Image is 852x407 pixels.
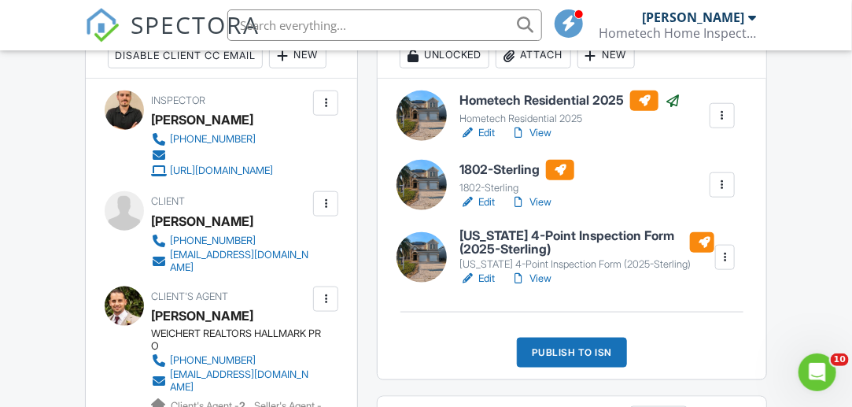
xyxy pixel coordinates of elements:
[459,125,495,141] a: Edit
[170,249,309,274] div: [EMAIL_ADDRESS][DOMAIN_NAME]
[511,271,551,287] a: View
[151,304,253,327] a: [PERSON_NAME]
[151,163,273,179] a: [URL][DOMAIN_NAME]
[511,125,551,141] a: View
[459,271,495,287] a: Edit
[151,195,185,207] span: Client
[511,194,551,210] a: View
[151,327,322,353] div: WEICHERT REALTORS HALLMARK PRO
[400,43,489,68] div: Unlocked
[151,290,228,302] span: Client's Agent
[459,258,714,271] div: [US_STATE] 4-Point Inspection Form (2025-Sterling)
[459,229,714,257] h6: [US_STATE] 4-Point Inspection Form (2025-Sterling)
[151,108,253,131] div: [PERSON_NAME]
[151,353,309,368] a: [PHONE_NUMBER]
[799,353,836,391] iframe: Intercom live chat
[459,91,680,125] a: Hometech Residential 2025 Hometech Residential 2025
[459,91,680,111] h6: Hometech Residential 2025
[269,43,326,68] div: New
[85,21,260,54] a: SPECTORA
[459,194,495,210] a: Edit
[459,160,574,180] h6: 1802-Sterling
[831,353,849,366] span: 10
[459,113,680,125] div: Hometech Residential 2025
[170,368,309,394] div: [EMAIL_ADDRESS][DOMAIN_NAME]
[170,354,256,367] div: [PHONE_NUMBER]
[151,209,253,233] div: [PERSON_NAME]
[459,229,714,271] a: [US_STATE] 4-Point Inspection Form (2025-Sterling) [US_STATE] 4-Point Inspection Form (2025-Sterl...
[459,160,574,194] a: 1802-Sterling 1802-Sterling
[131,8,260,41] span: SPECTORA
[643,9,745,25] div: [PERSON_NAME]
[151,131,273,147] a: [PHONE_NUMBER]
[151,94,205,106] span: Inspector
[85,8,120,43] img: The Best Home Inspection Software - Spectora
[151,233,309,249] a: [PHONE_NUMBER]
[517,338,627,368] div: Publish to ISN
[151,249,309,274] a: [EMAIL_ADDRESS][DOMAIN_NAME]
[227,9,542,41] input: Search everything...
[170,235,256,247] div: [PHONE_NUMBER]
[151,368,309,394] a: [EMAIL_ADDRESS][DOMAIN_NAME]
[496,43,571,68] div: Attach
[577,43,635,68] div: New
[599,25,757,41] div: Hometech Home Inspections
[459,182,574,194] div: 1802-Sterling
[170,133,256,146] div: [PHONE_NUMBER]
[170,165,273,177] div: [URL][DOMAIN_NAME]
